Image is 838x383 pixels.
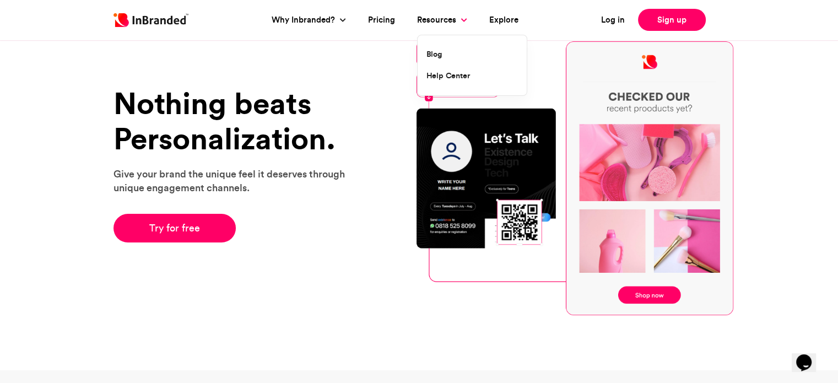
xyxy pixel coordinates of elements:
a: Resources [417,14,459,26]
img: Inbranded [113,13,188,27]
a: Log in [601,14,625,26]
p: Give your brand the unique feel it deserves through unique engagement channels. [113,167,359,195]
a: Pricing [368,14,395,26]
a: Why Inbranded? [272,14,338,26]
a: Explore [489,14,518,26]
h1: Nothing beats Personalization. [113,86,359,156]
a: Try for free [113,214,236,242]
a: Blog [418,44,526,66]
iframe: chat widget [792,339,827,372]
a: Help Center [418,65,526,87]
a: Sign up [638,9,706,31]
